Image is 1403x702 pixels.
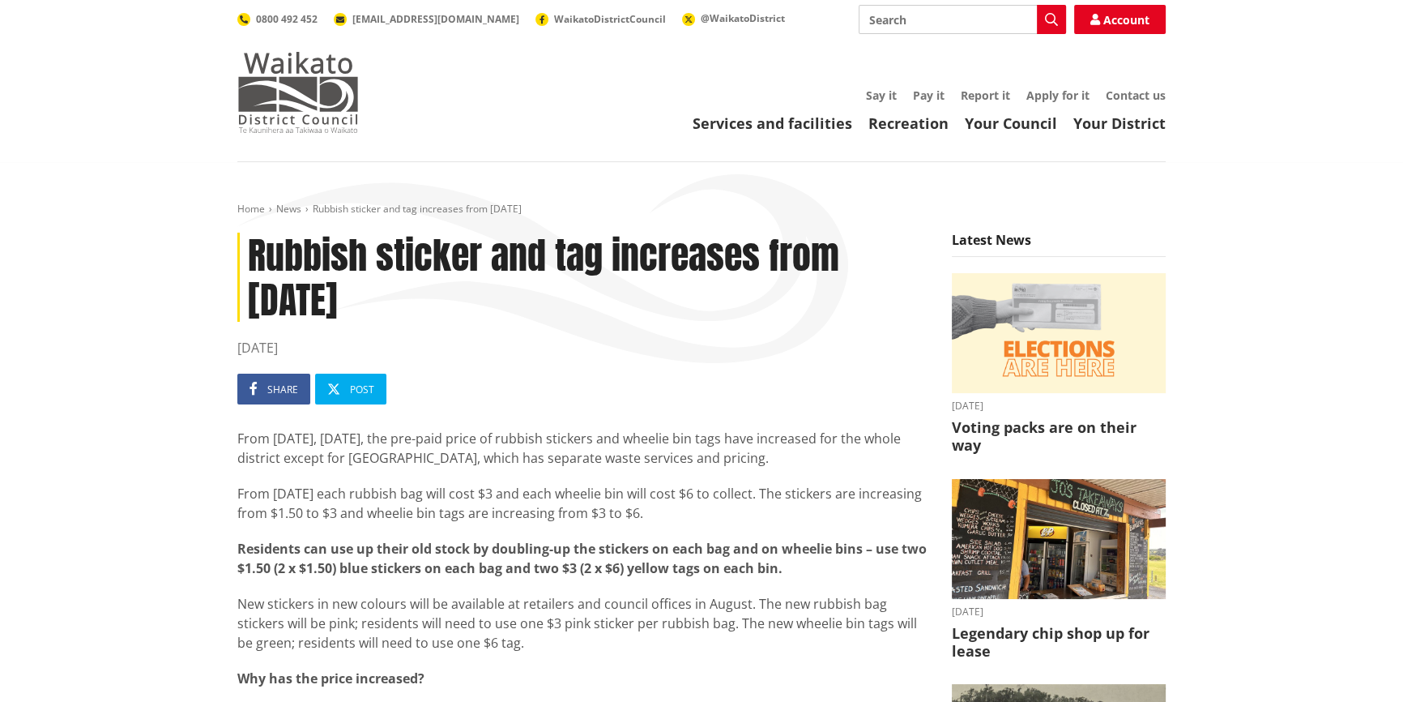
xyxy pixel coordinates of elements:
[267,383,298,396] span: Share
[535,12,666,26] a: WaikatoDistrictCouncil
[334,12,519,26] a: [EMAIL_ADDRESS][DOMAIN_NAME]
[682,11,785,25] a: @WaikatoDistrict
[1026,88,1090,103] a: Apply for it
[313,202,522,216] span: Rubbish sticker and tag increases from [DATE]
[952,273,1166,394] img: Elections are here
[859,5,1066,34] input: Search input
[350,383,374,396] span: Post
[866,88,897,103] a: Say it
[952,479,1166,661] a: Outdoor takeaway stand with chalkboard menus listing various foods, like burgers and chips. A fri...
[315,374,386,405] a: Post
[237,595,917,652] span: New stickers in new colours will be available at retailers and council offices in August. The new...
[952,273,1166,455] a: [DATE] Voting packs are on their way
[868,113,949,133] a: Recreation
[237,203,1166,216] nav: breadcrumb
[237,202,265,216] a: Home
[237,338,928,357] time: [DATE]
[952,401,1166,411] time: [DATE]
[952,479,1166,600] img: Jo's takeaways, Papahua Reserve, Raglan
[237,12,318,26] a: 0800 492 452
[237,670,424,687] strong: Why has the price increased?
[1074,5,1166,34] a: Account
[256,12,318,26] span: 0800 492 452
[961,88,1010,103] a: Report it
[352,12,519,26] span: [EMAIL_ADDRESS][DOMAIN_NAME]
[952,419,1166,454] h3: Voting packs are on their way
[1106,88,1166,103] a: Contact us
[237,233,928,322] h1: Rubbish sticker and tag increases from [DATE]
[693,113,852,133] a: Services and facilities
[701,11,785,25] span: @WaikatoDistrict
[276,202,301,216] a: News
[952,233,1166,257] h5: Latest News
[237,374,310,405] a: Share
[554,12,666,26] span: WaikatoDistrictCouncil
[237,540,927,577] strong: Residents can use up their old stock by doubling-up the stickers on each bag and on wheelie bins ...
[237,52,359,133] img: Waikato District Council - Te Kaunihera aa Takiwaa o Waikato
[237,429,928,468] p: From [DATE], [DATE], the pre-paid price of rubbish stickers and wheelie bin tags have increased f...
[1328,634,1387,692] iframe: Messenger Launcher
[237,484,928,523] p: From [DATE] each rubbish bag will cost $3 and each wheelie bin will cost $6 to collect. The stick...
[1073,113,1166,133] a: Your District
[952,625,1166,660] h3: Legendary chip shop up for lease
[952,607,1166,617] time: [DATE]
[965,113,1057,133] a: Your Council
[913,88,945,103] a: Pay it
